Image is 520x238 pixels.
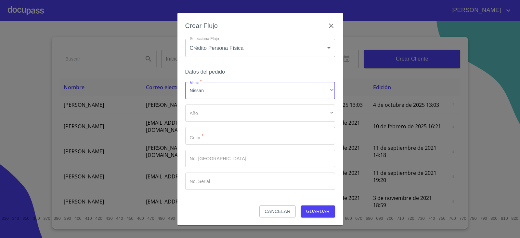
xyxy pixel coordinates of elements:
div: Crédito Persona Física [185,39,335,57]
button: Cancelar [259,205,295,217]
div: Nissan [185,82,335,99]
h6: Datos del pedido [185,67,335,77]
h6: Crear Flujo [185,21,218,31]
span: Guardar [306,207,330,216]
span: Cancelar [265,207,290,216]
div: ​ [185,105,335,122]
button: Guardar [301,205,335,217]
